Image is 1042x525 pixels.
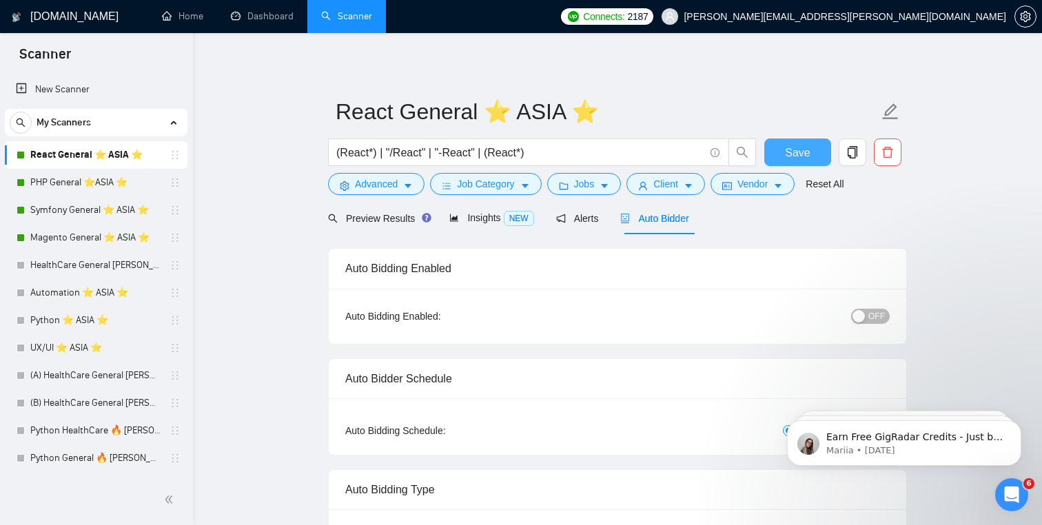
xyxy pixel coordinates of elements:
span: setting [340,181,349,191]
a: New Scanner [16,76,176,103]
span: caret-down [403,181,413,191]
span: 2187 [627,9,648,24]
div: Auto Bidding Type [345,470,890,509]
span: user [665,12,675,21]
a: React General ⭐️ ASIA ⭐️ [30,141,161,169]
a: Python General 🔥 [PERSON_NAME] 🔥 [30,444,161,472]
a: searchScanner [321,10,372,22]
span: caret-down [600,181,609,191]
a: Python HealthCare 🔥 [PERSON_NAME] 🔥 [30,417,161,444]
span: notification [556,214,566,223]
a: Magento General ⭐️ ASIA ⭐️ [30,224,161,251]
span: search [328,214,338,223]
li: New Scanner [5,76,187,103]
span: double-left [164,493,178,506]
span: holder [170,398,181,409]
a: UX/UI ⭐️ ASIA ⭐️ [30,334,161,362]
div: Auto Bidder Schedule [345,359,890,398]
span: holder [170,232,181,243]
span: Save [785,144,810,161]
span: Alerts [556,213,599,224]
span: bars [442,181,451,191]
span: Scanner [8,44,82,73]
span: Preview Results [328,213,427,224]
a: homeHome [162,10,203,22]
span: folder [559,181,569,191]
span: holder [170,150,181,161]
a: Symfony General ⭐️ ASIA ⭐️ [30,196,161,224]
span: copy [839,146,866,158]
a: dashboardDashboard [231,10,294,22]
span: user [638,181,648,191]
img: upwork-logo.png [568,11,579,22]
a: Automation ⭐️ ASIA ⭐️ [30,279,161,307]
span: OFF [868,309,885,324]
span: Vendor [737,176,768,192]
span: Auto Bidder [620,213,688,224]
span: holder [170,260,181,271]
span: Job Category [457,176,514,192]
iframe: Intercom notifications message [766,391,1042,488]
a: PHP General ⭐️ASIA ⭐️ [30,169,161,196]
button: copy [839,138,866,166]
button: userClientcaret-down [626,173,705,195]
span: holder [170,370,181,381]
span: holder [170,342,181,353]
a: (B) HealthCare General [PERSON_NAME] K 🔥 [PERSON_NAME] 🔥 [30,389,161,417]
button: barsJob Categorycaret-down [430,173,541,195]
span: idcard [722,181,732,191]
span: 6 [1023,478,1034,489]
span: Client [653,176,678,192]
span: info-circle [711,148,719,157]
span: area-chart [449,213,459,223]
span: Advanced [355,176,398,192]
span: caret-down [684,181,693,191]
a: (A) HealthCare General [PERSON_NAME] 🔥 [PERSON_NAME] 🔥 [30,362,161,389]
span: NEW [504,211,534,226]
a: Reset All [806,176,844,192]
div: Auto Bidding Enabled: [345,309,527,324]
button: settingAdvancedcaret-down [328,173,425,195]
a: HealthCare General [PERSON_NAME] ⭐️ASIA⭐️ [30,251,161,279]
iframe: Intercom live chat [995,478,1028,511]
a: setting [1014,11,1036,22]
span: holder [170,287,181,298]
span: Connects: [583,9,624,24]
span: caret-down [520,181,530,191]
div: Auto Bidding Schedule: [345,423,527,438]
div: Tooltip anchor [420,212,433,224]
span: setting [1015,11,1036,22]
span: caret-down [773,181,783,191]
span: holder [170,205,181,216]
div: Auto Bidding Enabled [345,249,890,288]
a: Python 💜 ANIA 💜 [30,472,161,500]
img: logo [12,6,21,28]
span: My Scanners [37,109,91,136]
button: search [10,112,32,134]
span: holder [170,453,181,464]
span: Jobs [574,176,595,192]
button: idcardVendorcaret-down [711,173,795,195]
span: robot [620,214,630,223]
span: search [729,146,755,158]
span: holder [170,425,181,436]
a: Python ⭐️ ASIA ⭐️ [30,307,161,334]
button: Save [764,138,831,166]
span: Insights [449,212,533,223]
span: search [10,118,31,127]
button: search [728,138,756,166]
span: delete [875,146,901,158]
button: folderJobscaret-down [547,173,622,195]
input: Scanner name... [336,94,879,129]
span: holder [170,315,181,326]
input: Search Freelance Jobs... [336,144,704,161]
button: delete [874,138,901,166]
span: edit [881,103,899,121]
button: setting [1014,6,1036,28]
span: holder [170,177,181,188]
